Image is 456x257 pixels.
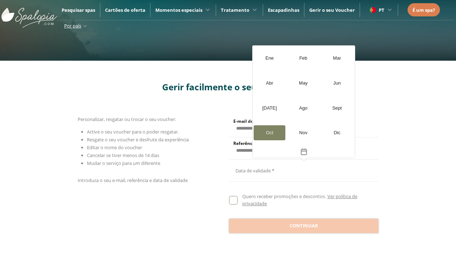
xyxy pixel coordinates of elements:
[413,7,435,13] span: É um spa?
[287,101,319,116] div: Ago
[162,81,294,93] span: Gerir facilmente o seu voucher
[287,51,319,66] div: Feb
[287,125,319,140] div: Nov
[254,125,285,140] div: Oct
[1,1,57,28] img: ImgLogoSpalopia.BvClDcEz.svg
[254,101,285,116] div: [DATE]
[87,128,179,135] span: Active o seu voucher para o poder resgatar.
[87,144,142,151] span: Editar o nome do voucher
[87,160,160,166] span: Mudar o serviço para um diferente
[87,152,159,158] span: Cancelar se tiver menos de 14 dias
[321,101,353,116] div: Sept
[229,219,378,233] button: Continuar
[290,222,318,230] span: Continuar
[242,193,357,207] a: Ver política de privacidade
[78,116,176,122] span: Personalizar, resgatar ou trocar o seu voucher:
[105,7,145,13] a: Cartões de oferta
[87,136,189,143] span: Resgate o seu voucher e desfrute da experiência
[64,22,81,29] span: Por país
[413,6,435,14] a: É um spa?
[62,7,95,13] a: Pesquisar spas
[242,193,326,200] span: Quero receber promoções e descontos.
[78,177,188,183] span: Introduza o seu e-mail, referência e data de validade
[321,125,353,140] div: Dic
[287,76,319,91] div: May
[321,51,353,66] div: Mar
[268,7,299,13] a: Escapadinhas
[321,76,353,91] div: Jun
[254,51,285,66] div: Ene
[253,145,355,158] button: Toggle overlay
[309,7,355,13] a: Gerir o seu Voucher
[254,76,285,91] div: Abr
